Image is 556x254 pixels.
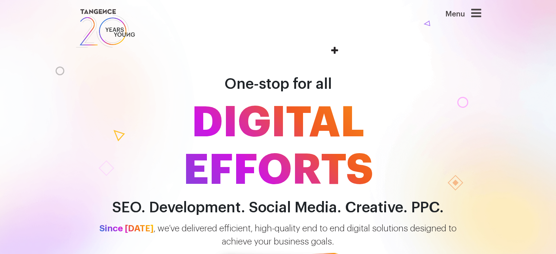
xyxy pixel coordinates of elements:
h2: SEO. Development. Social Media. Creative. PPC. [70,200,487,216]
img: logo SVG [75,7,136,49]
span: DIGITAL EFFORTS [70,99,487,194]
span: Since [DATE] [99,224,154,233]
span: One-stop for all [224,77,332,91]
p: , we’ve delivered efficient, high-quality end to end digital solutions designed to achieve your b... [70,222,487,248]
